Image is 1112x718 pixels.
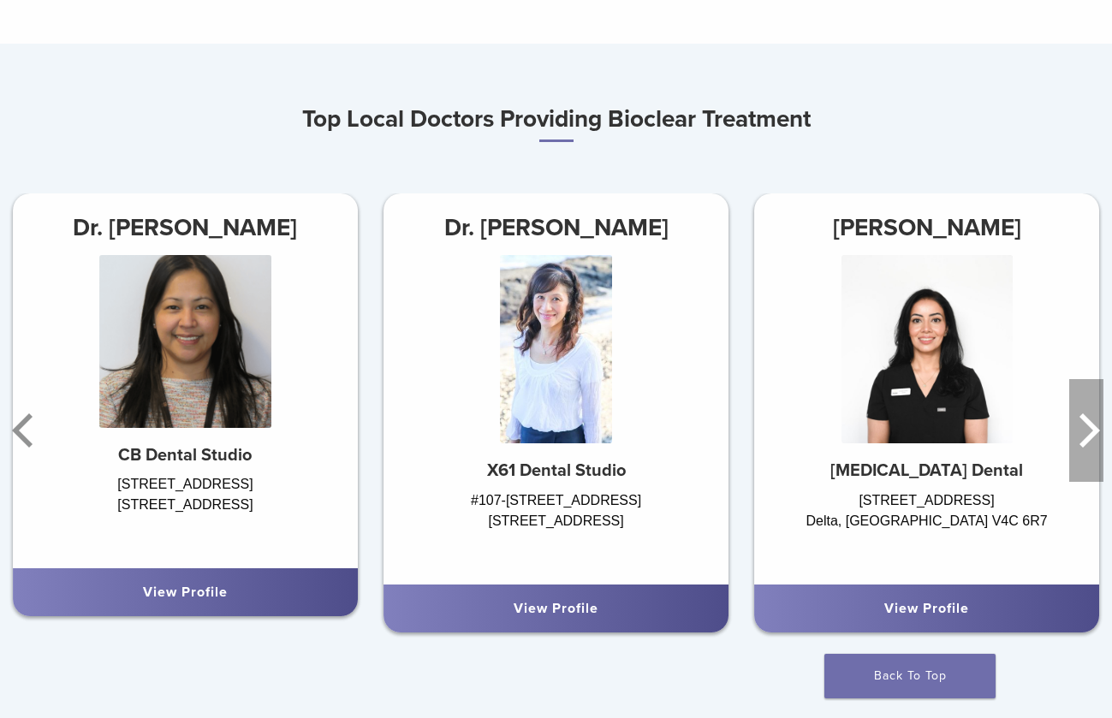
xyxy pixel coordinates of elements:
button: Previous [9,379,43,482]
div: [STREET_ADDRESS] Delta, [GEOGRAPHIC_DATA] V4C 6R7 [754,490,1099,567]
a: View Profile [884,600,969,617]
a: View Profile [514,600,598,617]
strong: CB Dental Studio [118,445,252,466]
a: View Profile [143,584,228,601]
strong: X61 Dental Studio [487,460,626,481]
h3: Dr. [PERSON_NAME] [384,207,728,248]
strong: [MEDICAL_DATA] Dental [830,460,1023,481]
h3: [PERSON_NAME] [754,207,1099,248]
img: Dr. Leetty Huang [500,255,612,443]
h3: Dr. [PERSON_NAME] [13,207,358,248]
div: #107-[STREET_ADDRESS] [STREET_ADDRESS] [384,490,728,567]
img: Dr. Banita Mann [841,255,1013,443]
img: Dr. Caroline Binuhe [99,255,272,428]
button: Next [1069,379,1103,482]
div: [STREET_ADDRESS] [STREET_ADDRESS] [13,474,358,551]
a: Back To Top [824,654,996,698]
